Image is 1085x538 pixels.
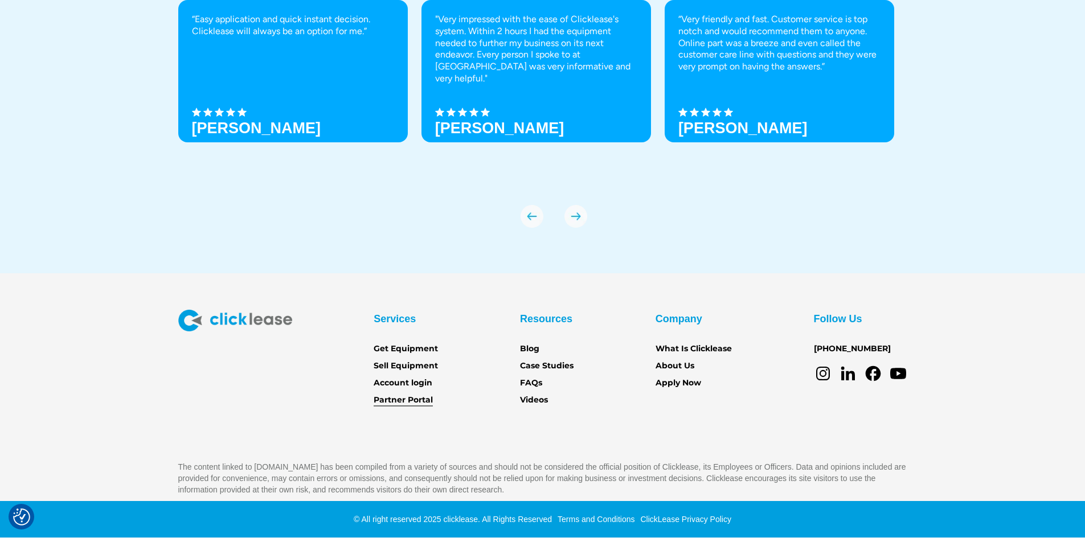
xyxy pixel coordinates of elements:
div: Follow Us [814,310,862,328]
a: Blog [520,343,539,355]
img: Black star icon [458,108,467,117]
a: Case Studies [520,360,574,372]
img: Black star icon [238,108,247,117]
a: Apply Now [656,377,701,389]
a: [PHONE_NUMBER] [814,343,891,355]
a: What Is Clicklease [656,343,732,355]
a: Terms and Conditions [555,515,634,524]
img: Black star icon [447,108,456,117]
a: ClickLease Privacy Policy [637,515,731,524]
strong: [PERSON_NAME] [435,120,564,137]
div: Resources [520,310,572,328]
img: Black star icon [713,108,722,117]
button: Consent Preferences [13,508,30,525]
p: “Very friendly and fast. Customer service is top notch and would recommend them to anyone. Online... [678,14,881,73]
img: arrow Icon [564,205,587,228]
img: Revisit consent button [13,508,30,525]
div: © All right reserved 2025 clicklease. All Rights Reserved [354,514,552,525]
a: Get Equipment [374,343,438,355]
div: Services [374,310,416,328]
div: Company [656,310,702,328]
img: Black star icon [701,108,710,117]
a: About Us [656,360,694,372]
a: Sell Equipment [374,360,438,372]
p: The content linked to [DOMAIN_NAME] has been compiled from a variety of sources and should not be... [178,461,907,495]
img: Black star icon [678,108,687,117]
img: Black star icon [435,108,444,117]
p: "Very impressed with the ease of Clicklease's system. Within 2 hours I had the equipment needed t... [435,14,637,85]
a: Account login [374,377,432,389]
img: Black star icon [203,108,212,117]
img: Black star icon [192,108,201,117]
a: Partner Portal [374,394,433,406]
div: previous slide [521,205,543,228]
img: Black star icon [481,108,490,117]
img: Black star icon [215,108,224,117]
div: next slide [564,205,587,228]
img: Black star icon [226,108,235,117]
h3: [PERSON_NAME] [192,120,321,137]
img: Black star icon [690,108,699,117]
h3: [PERSON_NAME] [678,120,808,137]
img: Black star icon [469,108,478,117]
a: Videos [520,394,548,406]
img: Black star icon [724,108,733,117]
img: Clicklease logo [178,310,292,331]
p: “Easy application and quick instant decision. Clicklease will always be an option for me.” [192,14,394,38]
img: arrow Icon [521,205,543,228]
a: FAQs [520,377,542,389]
